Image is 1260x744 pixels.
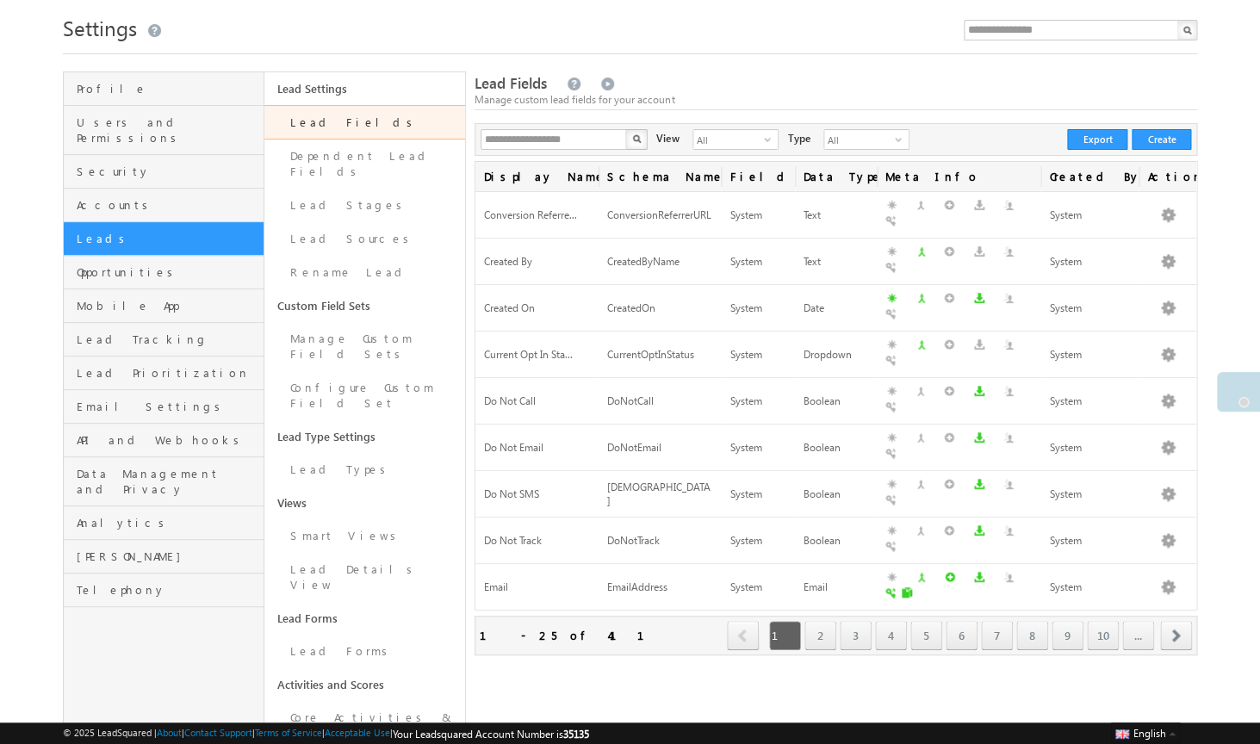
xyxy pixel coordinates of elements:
[1160,621,1192,650] span: next
[804,393,868,411] div: Boolean
[729,253,786,271] div: System
[1049,300,1130,318] div: System
[607,393,713,411] div: DoNotCall
[1016,621,1048,650] a: 8
[804,486,868,504] div: Boolean
[64,573,264,607] a: Telephony
[264,487,465,519] a: Views
[1067,129,1127,150] button: Export
[264,453,465,487] a: Lead Types
[877,162,1040,191] span: Meta Info
[63,725,589,741] span: © 2025 LeadSquared | | | | |
[729,346,786,364] div: System
[484,394,536,407] span: Do Not Call
[157,727,182,738] a: About
[77,164,259,179] span: Security
[77,115,259,146] span: Users and Permissions
[475,162,599,191] span: Display Name
[607,207,713,225] div: ConversionReferrerURL
[607,439,713,457] div: DoNotEmail
[64,390,264,424] a: Email Settings
[804,532,868,550] div: Boolean
[1049,207,1130,225] div: System
[64,323,264,356] a: Lead Tracking
[769,621,801,650] span: 1
[607,253,713,271] div: CreatedByName
[1133,727,1166,740] span: English
[804,579,868,597] div: Email
[804,346,868,364] div: Dropdown
[693,130,764,149] span: All
[77,466,259,497] span: Data Management and Privacy
[729,207,786,225] div: System
[729,300,786,318] div: System
[264,289,465,322] a: Custom Field Sets
[77,298,259,313] span: Mobile App
[729,532,786,550] div: System
[1049,532,1130,550] div: System
[729,486,786,504] div: System
[480,625,665,645] div: 1 - 25 of 411
[895,134,909,145] span: select
[264,322,465,371] a: Manage Custom Field Sets
[1049,393,1130,411] div: System
[787,129,810,146] div: Type
[1049,346,1130,364] div: System
[64,457,264,506] a: Data Management and Privacy
[264,189,465,222] a: Lead Stages
[729,439,786,457] div: System
[64,289,264,323] a: Mobile App
[484,487,539,500] span: Do Not SMS
[64,155,264,189] a: Security
[64,106,264,155] a: Users and Permissions
[77,81,259,96] span: Profile
[64,72,264,106] a: Profile
[77,197,259,213] span: Accounts
[264,72,465,105] a: Lead Settings
[824,130,895,149] span: All
[77,332,259,347] span: Lead Tracking
[764,134,778,145] span: select
[804,621,836,650] a: 2
[264,371,465,420] a: Configure Custom Field Set
[632,134,641,143] img: Search
[1122,621,1154,650] a: ...
[484,580,508,593] span: Email
[1049,253,1130,271] div: System
[64,356,264,390] a: Lead Prioritization
[77,515,259,530] span: Analytics
[255,727,322,738] a: Terms of Service
[264,553,465,602] a: Lead Details View
[264,420,465,453] a: Lead Type Settings
[656,129,679,146] div: View
[64,256,264,289] a: Opportunities
[393,727,589,740] span: Your Leadsquared Account Number is
[77,399,259,414] span: Email Settings
[729,579,786,597] div: System
[727,623,760,650] a: prev
[264,105,465,139] a: Lead Fields
[475,92,1197,108] div: Manage custom lead fields for your account
[563,727,589,740] span: 35135
[599,162,722,191] span: Schema Name
[484,534,542,547] span: Do Not Track
[63,14,137,41] span: Settings
[804,300,868,318] div: Date
[264,668,465,701] a: Activities and Scores
[484,301,535,314] span: Created On
[64,540,264,573] a: [PERSON_NAME]
[64,506,264,540] a: Analytics
[184,727,252,738] a: Contact Support
[840,621,872,650] a: 3
[325,727,390,738] a: Acceptable Use
[264,602,465,635] a: Lead Forms
[804,253,868,271] div: Text
[484,348,573,361] span: Current Opt In Sta...
[607,579,713,597] div: EmailAddress
[77,582,259,598] span: Telephony
[484,255,532,268] span: Created By
[1111,722,1180,743] button: English
[64,424,264,457] a: API and Webhooks
[1049,439,1130,457] div: System
[1049,579,1130,597] div: System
